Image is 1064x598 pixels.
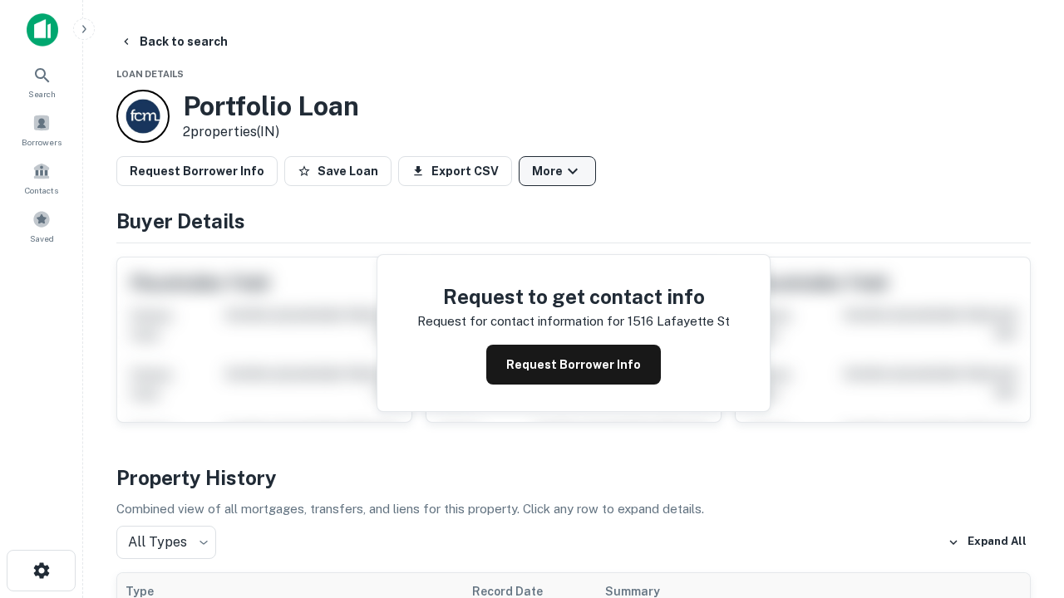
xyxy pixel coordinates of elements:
p: Request for contact information for [417,311,624,331]
span: Contacts [25,184,58,197]
a: Search [5,59,78,104]
div: All Types [116,526,216,559]
h4: Property History [116,463,1031,493]
a: Contacts [5,155,78,200]
p: Combined view of all mortgages, transfers, and liens for this property. Click any row to expand d... [116,499,1031,519]
span: Loan Details [116,69,184,79]
button: More [519,156,596,186]
span: Saved [30,232,54,245]
button: Save Loan [284,156,392,186]
img: capitalize-icon.png [27,13,58,47]
p: 2 properties (IN) [183,122,359,142]
iframe: Chat Widget [981,465,1064,545]
p: 1516 lafayette st [628,311,730,331]
h4: Buyer Details [116,206,1031,236]
h4: Request to get contact info [417,282,730,311]
button: Back to search [113,27,234,56]
button: Expand All [943,530,1031,555]
button: Export CSV [398,156,512,186]
span: Search [28,87,56,100]
span: Borrowers [22,135,62,149]
button: Request Borrower Info [116,156,278,186]
a: Saved [5,203,78,248]
button: Request Borrower Info [486,345,661,385]
h3: Portfolio Loan [183,91,359,122]
a: Borrowers [5,107,78,152]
